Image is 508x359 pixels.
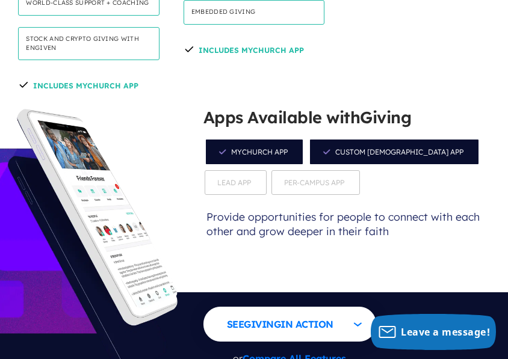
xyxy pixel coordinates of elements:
[401,325,490,339] span: Leave a message!
[18,72,138,97] h4: Includes MyChurch App
[203,197,484,251] p: Provide opportunities for people to connect with each other and grow deeper in their faith
[203,109,498,136] h5: Apps Available with
[360,107,411,127] span: Giving
[205,170,267,195] span: Lead App
[203,307,376,342] button: SeeGivingin Action
[244,318,280,330] span: Giving
[184,36,304,61] h4: Includes Mychurch App
[205,138,304,165] span: MyChurch App
[271,170,360,195] span: Per-Campus App
[371,314,496,350] button: Leave a message!
[20,115,178,311] img: app_screens-church-mychurch.png
[309,138,480,165] span: Custom [DEMOGRAPHIC_DATA] App
[18,27,159,60] h4: Stock and Crypto Giving with Engiven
